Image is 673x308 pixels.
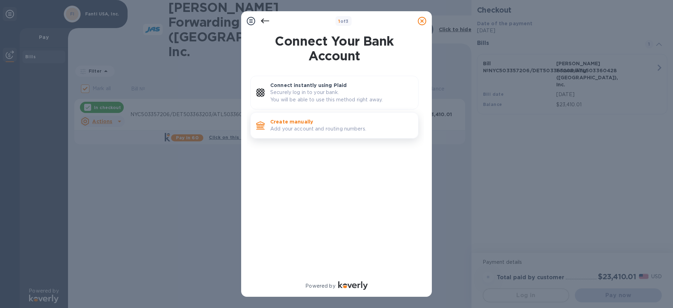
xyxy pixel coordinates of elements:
p: Powered by [305,282,335,290]
p: Add your account and routing numbers. [270,125,413,133]
span: 1 [338,19,340,24]
h1: Connect Your Bank Account [247,34,421,63]
b: of 3 [338,19,349,24]
p: Securely log in to your bank. You will be able to use this method right away. [270,89,413,103]
p: Connect instantly using Plaid [270,82,413,89]
p: Create manually [270,118,413,125]
img: Logo [338,281,368,290]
